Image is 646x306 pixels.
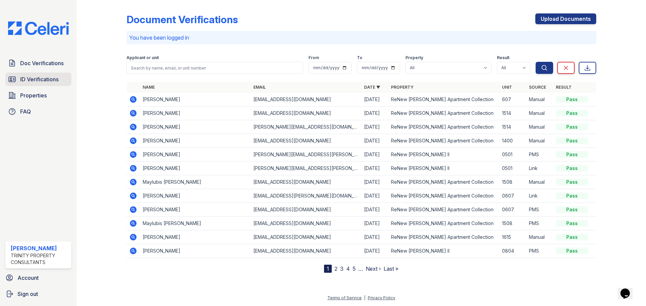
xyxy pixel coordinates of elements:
[251,244,361,258] td: [EMAIL_ADDRESS][DOMAIN_NAME]
[556,110,588,117] div: Pass
[526,162,553,175] td: Link
[388,106,499,120] td: ReNew [PERSON_NAME] Apartment Collection
[143,85,155,90] a: Name
[556,165,588,172] div: Pass
[140,230,251,244] td: [PERSON_NAME]
[140,175,251,189] td: Maylubis [PERSON_NAME]
[361,93,388,106] td: [DATE]
[140,93,251,106] td: [PERSON_NAME]
[140,203,251,217] td: [PERSON_NAME]
[251,203,361,217] td: [EMAIL_ADDRESS][DOMAIN_NAME]
[251,106,361,120] td: [EMAIL_ADDRESS][DOMAIN_NAME]
[251,134,361,148] td: [EMAIL_ADDRESS][DOMAIN_NAME]
[346,265,350,272] a: 4
[405,55,423,60] label: Property
[5,105,71,118] a: FAQ
[388,217,499,230] td: ReNew [PERSON_NAME] Apartment Collection
[526,93,553,106] td: Manual
[388,148,499,162] td: ReNew [PERSON_NAME] II
[499,230,526,244] td: 1615
[526,189,553,203] td: Link
[556,179,588,185] div: Pass
[361,244,388,258] td: [DATE]
[361,134,388,148] td: [DATE]
[251,217,361,230] td: [EMAIL_ADDRESS][DOMAIN_NAME]
[526,217,553,230] td: PMS
[251,175,361,189] td: [EMAIL_ADDRESS][DOMAIN_NAME]
[556,206,588,213] div: Pass
[251,230,361,244] td: [EMAIL_ADDRESS][DOMAIN_NAME]
[388,134,499,148] td: ReNew [PERSON_NAME] Apartment Collection
[361,175,388,189] td: [DATE]
[129,34,594,42] p: You have been logged in
[526,106,553,120] td: Manual
[499,93,526,106] td: 607
[251,189,361,203] td: [EMAIL_ADDRESS][PERSON_NAME][DOMAIN_NAME]
[556,124,588,130] div: Pass
[140,189,251,203] td: [PERSON_NAME]
[526,175,553,189] td: Manual
[368,295,395,300] a: Privacy Policy
[526,203,553,217] td: PMS
[556,192,588,199] div: Pass
[140,106,251,120] td: [PERSON_NAME]
[251,93,361,106] td: [EMAIL_ADDRESS][DOMAIN_NAME]
[361,230,388,244] td: [DATE]
[364,295,365,300] div: |
[526,244,553,258] td: PMS
[3,287,74,301] button: Sign out
[5,56,71,70] a: Doc Verifications
[366,265,381,272] a: Next ›
[556,151,588,158] div: Pass
[358,265,363,273] span: …
[499,120,526,134] td: 1514
[499,217,526,230] td: 1508
[526,134,553,148] td: Manual
[11,244,69,252] div: [PERSON_NAME]
[17,274,39,282] span: Account
[140,148,251,162] td: [PERSON_NAME]
[309,55,319,60] label: From
[526,148,553,162] td: PMS
[361,189,388,203] td: [DATE]
[140,120,251,134] td: [PERSON_NAME]
[556,220,588,227] div: Pass
[556,234,588,241] div: Pass
[535,13,596,24] a: Upload Documents
[499,203,526,217] td: 0607
[5,73,71,86] a: ID Verifications
[127,55,159,60] label: Applicant or unit
[20,75,59,83] span: ID Verifications
[127,13,238,26] div: Document Verifications
[556,96,588,103] div: Pass
[499,175,526,189] td: 1508
[353,265,356,272] a: 5
[361,217,388,230] td: [DATE]
[361,148,388,162] td: [DATE]
[340,265,344,272] a: 3
[140,162,251,175] td: [PERSON_NAME]
[502,85,512,90] a: Unit
[388,230,499,244] td: ReNew [PERSON_NAME] Apartment Collection
[3,21,74,35] img: CE_Logo_Blue-a8612792a0a2168367f1c8372b55b34899dd931a85d93a1a3d3e32e68fde9ad4.png
[324,265,332,273] div: 1
[251,148,361,162] td: [PERSON_NAME][EMAIL_ADDRESS][PERSON_NAME][DOMAIN_NAME]
[361,120,388,134] td: [DATE]
[556,248,588,254] div: Pass
[388,175,499,189] td: ReNew [PERSON_NAME] Apartment Collection
[556,137,588,144] div: Pass
[556,85,572,90] a: Result
[17,290,38,298] span: Sign out
[251,120,361,134] td: [PERSON_NAME][EMAIL_ADDRESS][DOMAIN_NAME]
[388,120,499,134] td: ReNew [PERSON_NAME] Apartment Collection
[388,244,499,258] td: ReNew [PERSON_NAME] II
[526,120,553,134] td: Manual
[618,279,639,299] iframe: chat widget
[526,230,553,244] td: Manual
[497,55,509,60] label: Result
[499,244,526,258] td: 0804
[334,265,337,272] a: 2
[140,134,251,148] td: [PERSON_NAME]
[391,85,414,90] a: Property
[499,162,526,175] td: 0501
